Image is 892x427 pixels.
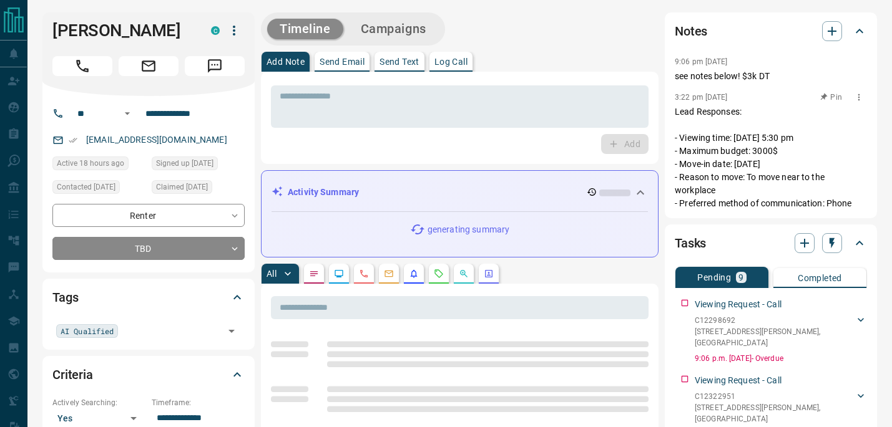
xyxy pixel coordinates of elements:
div: Tasks [675,228,867,258]
svg: Lead Browsing Activity [334,269,344,279]
svg: Notes [309,269,319,279]
p: [STREET_ADDRESS][PERSON_NAME] , [GEOGRAPHIC_DATA] [695,402,855,425]
p: Timeframe: [152,397,245,408]
h2: Notes [675,21,707,41]
div: condos.ca [211,26,220,35]
svg: Listing Alerts [409,269,419,279]
p: Lead Responses: - Viewing time: [DATE] 5:30 pm - Maximum budget: 3000$ - Move-in date: [DATE] - R... [675,105,867,210]
p: Send Text [380,57,419,66]
span: Claimed [DATE] [156,181,208,193]
div: Wed Aug 06 2025 [152,180,245,198]
p: 9:06 pm [DATE] [675,57,728,66]
div: C12322951[STREET_ADDRESS][PERSON_NAME],[GEOGRAPHIC_DATA] [695,388,867,427]
h1: [PERSON_NAME] [52,21,192,41]
p: 9 [738,273,743,282]
p: generating summary [428,223,509,236]
p: Pending [697,273,731,282]
p: 9:06 p.m. [DATE] - Overdue [695,353,867,364]
p: C12298692 [695,315,855,326]
svg: Emails [384,269,394,279]
span: Call [52,56,112,76]
p: Log Call [434,57,468,66]
span: Active 18 hours ago [57,157,124,170]
p: see notes below! $3k DT [675,70,867,83]
svg: Agent Actions [484,269,494,279]
button: Pin [813,92,850,103]
p: Send Email [320,57,365,66]
div: TBD [52,237,245,260]
span: Signed up [DATE] [156,157,213,170]
a: [EMAIL_ADDRESS][DOMAIN_NAME] [86,135,227,145]
div: C12298692[STREET_ADDRESS][PERSON_NAME],[GEOGRAPHIC_DATA] [695,312,867,351]
span: Email [119,56,179,76]
h2: Tags [52,287,78,307]
div: Activity Summary [272,181,648,204]
div: Mon Aug 04 2025 [152,156,245,174]
p: [STREET_ADDRESS][PERSON_NAME] , [GEOGRAPHIC_DATA] [695,326,855,348]
div: Wed Aug 13 2025 [52,156,145,174]
p: Actively Searching: [52,397,145,408]
button: Open [223,322,240,340]
span: Message [185,56,245,76]
p: Viewing Request - Call [695,298,782,311]
div: Tags [52,282,245,312]
p: Activity Summary [288,186,359,199]
h2: Tasks [675,233,706,253]
p: Completed [798,274,842,282]
span: AI Qualified [61,325,114,337]
svg: Email Verified [69,136,77,145]
p: Viewing Request - Call [695,374,782,387]
p: C12322951 [695,391,855,402]
svg: Calls [359,269,369,279]
svg: Requests [434,269,444,279]
svg: Opportunities [459,269,469,279]
span: Contacted [DATE] [57,181,115,193]
div: Criteria [52,360,245,390]
p: Add Note [267,57,305,66]
div: Tue Aug 05 2025 [52,180,145,198]
div: Notes [675,16,867,46]
p: 3:22 pm [DATE] [675,93,728,102]
button: Campaigns [348,19,439,39]
p: All [267,269,277,278]
h2: Criteria [52,365,93,385]
button: Timeline [267,19,343,39]
div: Renter [52,204,245,227]
button: Open [120,106,135,121]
